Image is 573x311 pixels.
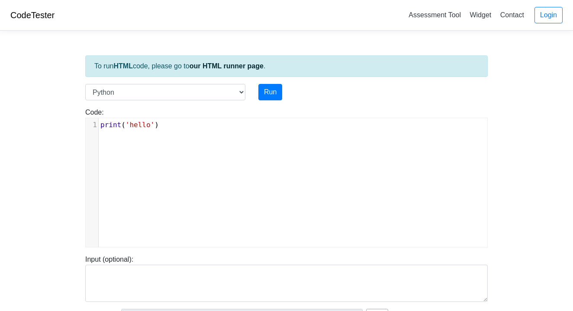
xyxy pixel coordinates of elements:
div: 1 [86,120,98,130]
a: Contact [497,8,528,22]
div: Input (optional): [79,254,494,302]
a: CodeTester [10,10,55,20]
span: ( ) [100,121,159,129]
a: Widget [466,8,495,22]
div: Code: [79,107,494,247]
a: Login [534,7,563,23]
a: Assessment Tool [405,8,464,22]
span: print [100,121,121,129]
a: our HTML runner page [190,62,264,70]
button: Run [258,84,282,100]
div: To run code, please go to . [85,55,488,77]
span: 'hello' [126,121,155,129]
strong: HTML [113,62,132,70]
